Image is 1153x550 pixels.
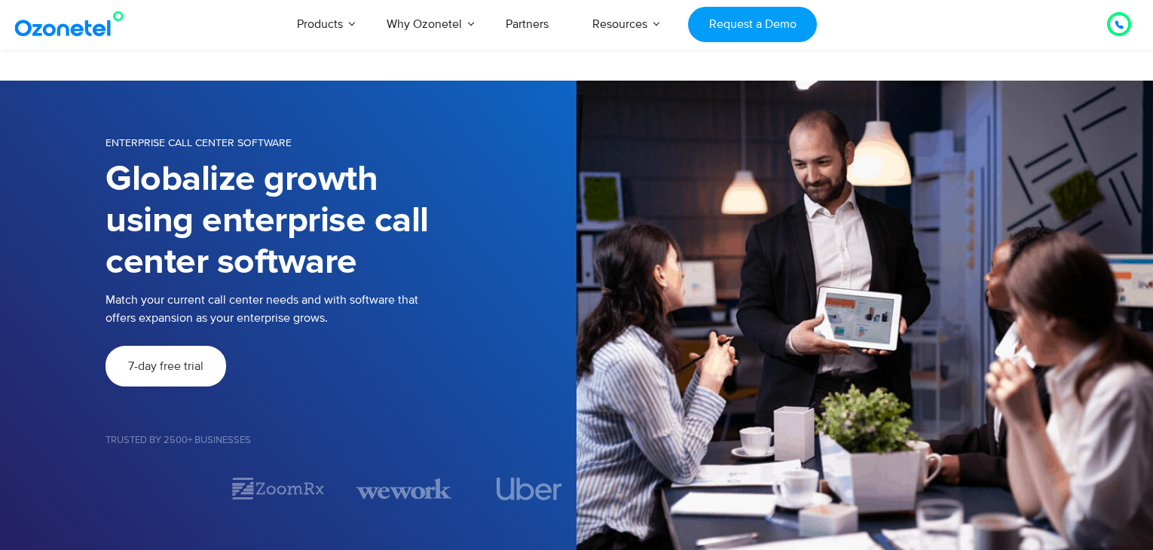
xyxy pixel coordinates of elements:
[106,475,576,502] div: Image Carousel
[356,475,451,502] img: wework
[482,478,576,500] div: 4 / 7
[688,7,817,42] a: Request a Demo
[231,475,326,502] img: zoomrx
[106,291,445,327] p: Match your current call center needs and with software that offers expansion as your enterprise g...
[496,478,561,500] img: uber
[106,435,576,445] h5: Trusted by 2500+ Businesses
[106,159,436,283] h1: Globalize growth using enterprise call center software
[356,475,451,502] div: 3 / 7
[231,475,326,502] div: 2 / 7
[106,136,292,149] span: Enterprise CALL CENTER SOFTWARE
[106,346,226,387] a: 7-day free trial
[106,480,200,498] div: 1 / 7
[128,360,203,372] span: 7-day free trial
